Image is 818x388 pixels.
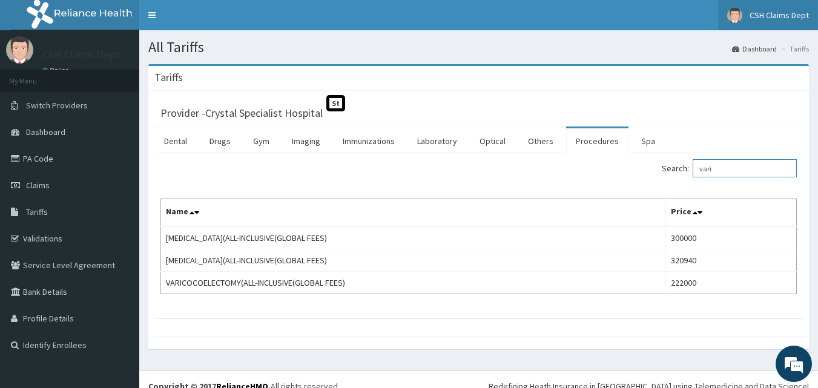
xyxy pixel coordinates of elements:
[6,259,231,301] textarea: Type your message and hit 'Enter'
[518,128,563,154] a: Others
[662,159,797,177] label: Search:
[727,8,742,23] img: User Image
[161,199,666,227] th: Name
[42,49,120,60] p: CSH Claims Dept
[160,108,323,119] h3: Provider - Crystal Specialist Hospital
[693,159,797,177] input: Search:
[243,128,279,154] a: Gym
[333,128,404,154] a: Immunizations
[200,128,240,154] a: Drugs
[26,127,65,137] span: Dashboard
[407,128,467,154] a: Laboratory
[154,72,183,83] h3: Tariffs
[666,272,797,294] td: 222000
[154,128,197,154] a: Dental
[148,39,809,55] h1: All Tariffs
[63,68,203,84] div: Chat with us now
[26,206,48,217] span: Tariffs
[42,66,71,74] a: Online
[282,128,330,154] a: Imaging
[666,199,797,227] th: Price
[26,100,88,111] span: Switch Providers
[470,128,515,154] a: Optical
[666,226,797,249] td: 300000
[632,128,665,154] a: Spa
[22,61,49,91] img: d_794563401_company_1708531726252_794563401
[566,128,628,154] a: Procedures
[161,226,666,249] td: [MEDICAL_DATA](ALL-INCLUSIVE(GLOBAL FEES)
[161,249,666,272] td: [MEDICAL_DATA](ALL-INCLUSIVE(GLOBAL FEES)
[6,36,33,64] img: User Image
[70,117,167,239] span: We're online!
[199,6,228,35] div: Minimize live chat window
[732,44,777,54] a: Dashboard
[778,44,809,54] li: Tariffs
[666,249,797,272] td: 320940
[326,95,345,111] span: St
[26,180,50,191] span: Claims
[161,272,666,294] td: VARICOCOELECTOMY(ALL-INCLUSIVE(GLOBAL FEES)
[750,10,809,21] span: CSH Claims Dept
